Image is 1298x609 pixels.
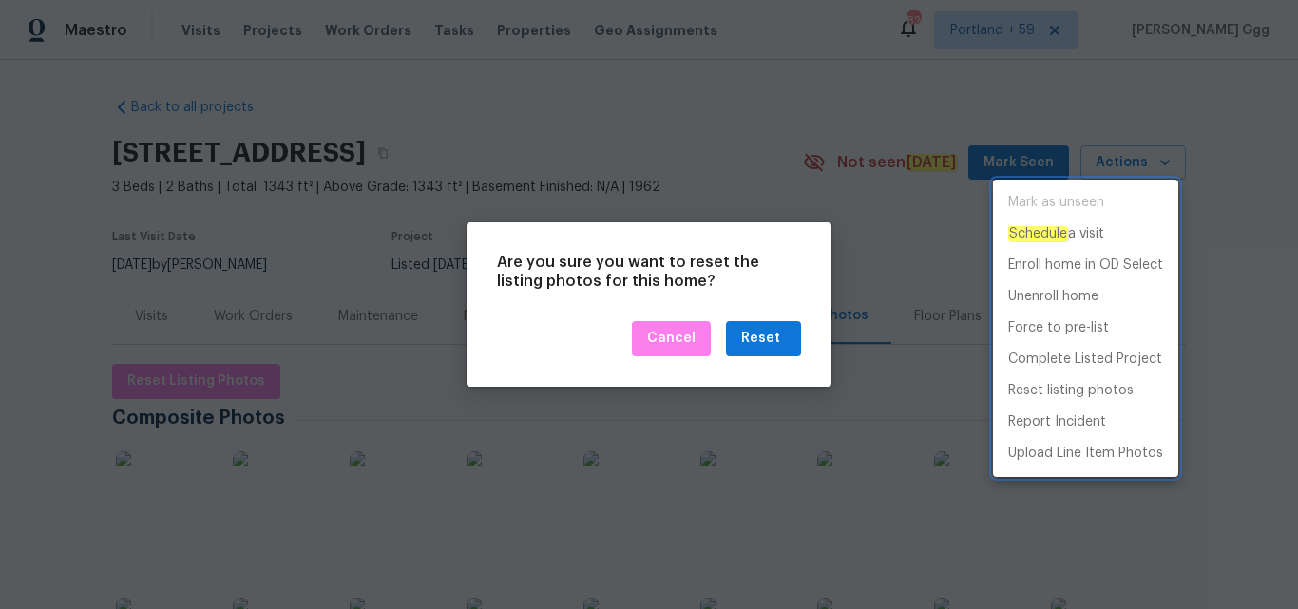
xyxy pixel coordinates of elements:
p: a visit [1008,224,1104,244]
p: Upload Line Item Photos [1008,444,1163,464]
p: Enroll home in OD Select [1008,256,1163,276]
p: Unenroll home [1008,287,1098,307]
p: Force to pre-list [1008,318,1109,338]
p: Reset listing photos [1008,381,1134,401]
p: Report Incident [1008,412,1106,432]
p: Complete Listed Project [1008,350,1162,370]
em: Schedule [1008,226,1068,241]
